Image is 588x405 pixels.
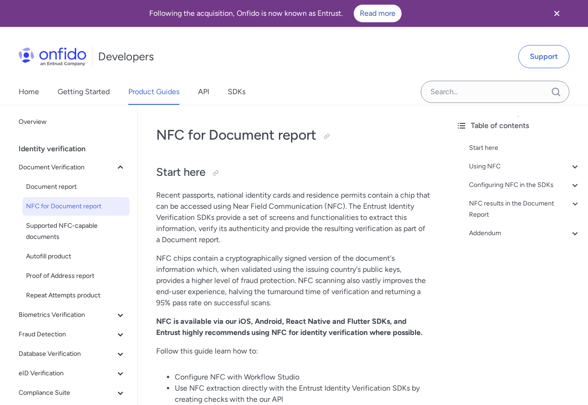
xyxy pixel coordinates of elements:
[22,267,130,285] a: Proof of Address report
[98,49,154,64] h1: Developers
[26,220,126,243] span: Supported NFC-capable documents
[156,253,430,309] p: NFC chips contain a cryptographically signed version of the document's information which, when va...
[19,47,86,66] img: Onfido Logo
[26,251,126,262] span: Autofill product
[128,79,179,105] a: Product Guides
[198,79,209,105] a: API
[26,201,126,212] span: NFC for Document report
[19,79,39,105] a: Home
[15,364,130,383] button: eID Verification
[175,372,430,383] li: Configure NFC with Workflow Studio
[156,126,430,144] h1: NFC for Document report
[228,79,245,105] a: SDKs
[22,247,130,266] a: Autofill product
[421,81,569,103] input: Onfido search input field
[15,158,130,177] button: Document Verification
[19,309,115,321] span: Biometrics Verification
[156,165,430,180] h2: Start here
[551,8,562,19] svg: Close banner
[19,329,115,340] span: Fraud Detection
[518,45,569,68] a: Support
[26,270,126,282] span: Proof of Address report
[469,180,581,191] a: Configuring NFC in the SDKs
[19,387,115,399] span: Compliance Suite
[19,162,115,173] span: Document Verification
[11,5,540,22] div: Following the acquisition, Onfido is now known as Entrust.
[22,197,130,216] a: NFC for Document report
[15,384,130,402] button: Compliance Suite
[19,140,133,158] div: Identity verification
[469,228,581,239] a: Addendum
[58,79,110,105] a: Getting Started
[26,181,126,193] span: Document report
[456,120,581,131] div: Table of contents
[540,2,574,25] button: Close banner
[156,317,423,337] strong: NFC is available via our iOS, Android, React Native and Flutter SDKs, and Entrust highly recommen...
[22,178,130,196] a: Document report
[15,345,130,363] button: Database Verification
[156,346,430,357] p: Follow this guide learn how to:
[469,198,581,220] a: NFC results in the Document Report
[22,217,130,246] a: Supported NFC-capable documents
[19,116,126,128] span: Overview
[354,5,402,22] a: Read more
[26,290,126,301] span: Repeat Attempts product
[15,113,130,131] a: Overview
[469,161,581,172] a: Using NFC
[19,368,115,379] span: eID Verification
[175,383,430,405] li: Use NFC extraction directly with the Entrust Identity Verification SDKs by creating checks with t...
[22,286,130,305] a: Repeat Attempts product
[15,325,130,344] button: Fraud Detection
[15,306,130,324] button: Biometrics Verification
[19,348,115,360] span: Database Verification
[156,190,430,245] p: Recent passports, national identity cards and residence permits contain a chip that can be access...
[469,142,581,154] a: Start here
